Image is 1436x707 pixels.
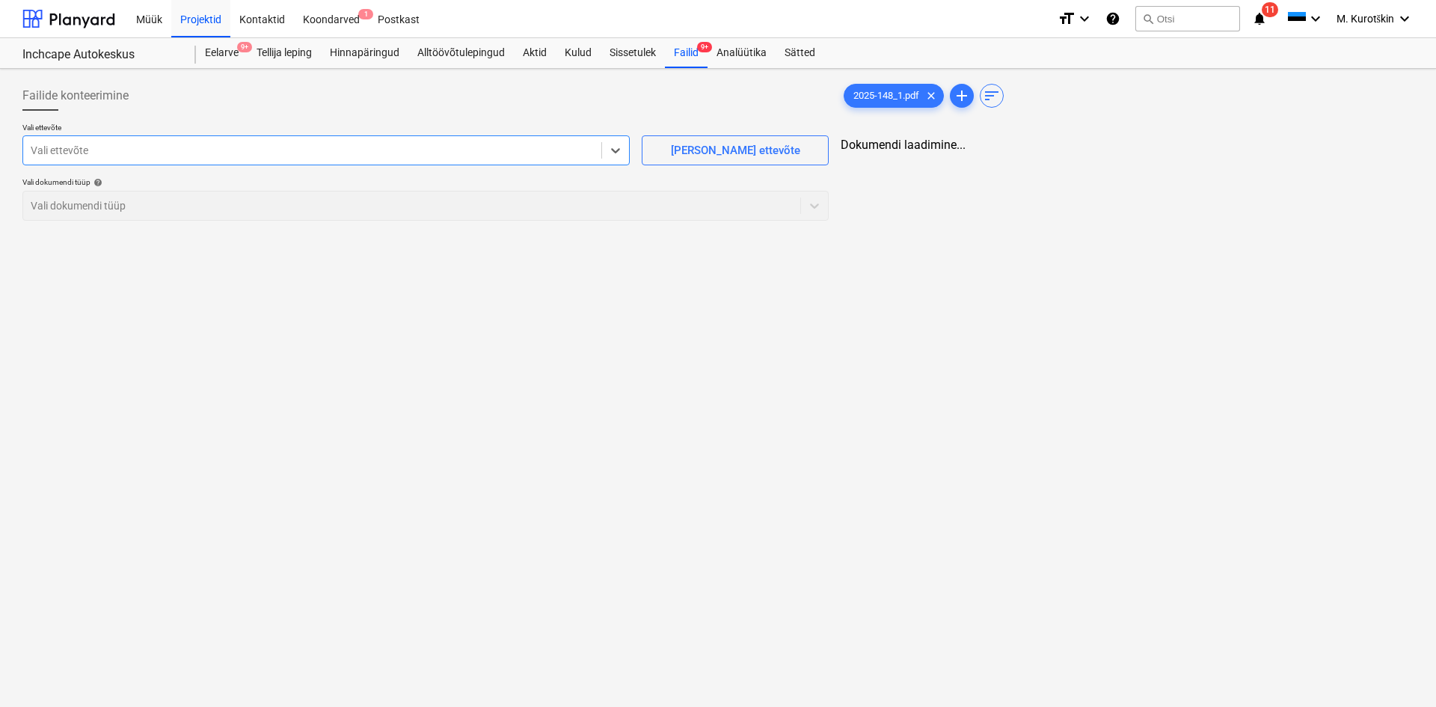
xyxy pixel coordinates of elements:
[601,38,665,68] a: Sissetulek
[90,178,102,187] span: help
[358,9,373,19] span: 1
[237,42,252,52] span: 9+
[22,123,630,135] p: Vali ettevõte
[514,38,556,68] a: Aktid
[983,87,1001,105] span: sort
[642,135,829,165] button: [PERSON_NAME] ettevõte
[248,38,321,68] a: Tellija leping
[1307,10,1325,28] i: keyboard_arrow_down
[1142,13,1154,25] span: search
[953,87,971,105] span: add
[1337,13,1394,25] span: M. Kurotškin
[665,38,708,68] a: Failid9+
[708,38,776,68] a: Analüütika
[1262,2,1278,17] span: 11
[556,38,601,68] a: Kulud
[1105,10,1120,28] i: Abikeskus
[1135,6,1240,31] button: Otsi
[22,177,829,187] div: Vali dokumendi tüüp
[1252,10,1267,28] i: notifications
[1396,10,1414,28] i: keyboard_arrow_down
[922,87,940,105] span: clear
[1058,10,1076,28] i: format_size
[665,38,708,68] div: Failid
[321,38,408,68] a: Hinnapäringud
[844,91,928,102] span: 2025-148_1.pdf
[22,47,178,63] div: Inchcape Autokeskus
[22,87,129,105] span: Failide konteerimine
[841,138,1414,152] div: Dokumendi laadimine...
[408,38,514,68] a: Alltöövõtulepingud
[844,84,944,108] div: 2025-148_1.pdf
[1076,10,1093,28] i: keyboard_arrow_down
[776,38,824,68] a: Sätted
[196,38,248,68] div: Eelarve
[671,141,800,160] div: [PERSON_NAME] ettevõte
[697,42,712,52] span: 9+
[196,38,248,68] a: Eelarve9+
